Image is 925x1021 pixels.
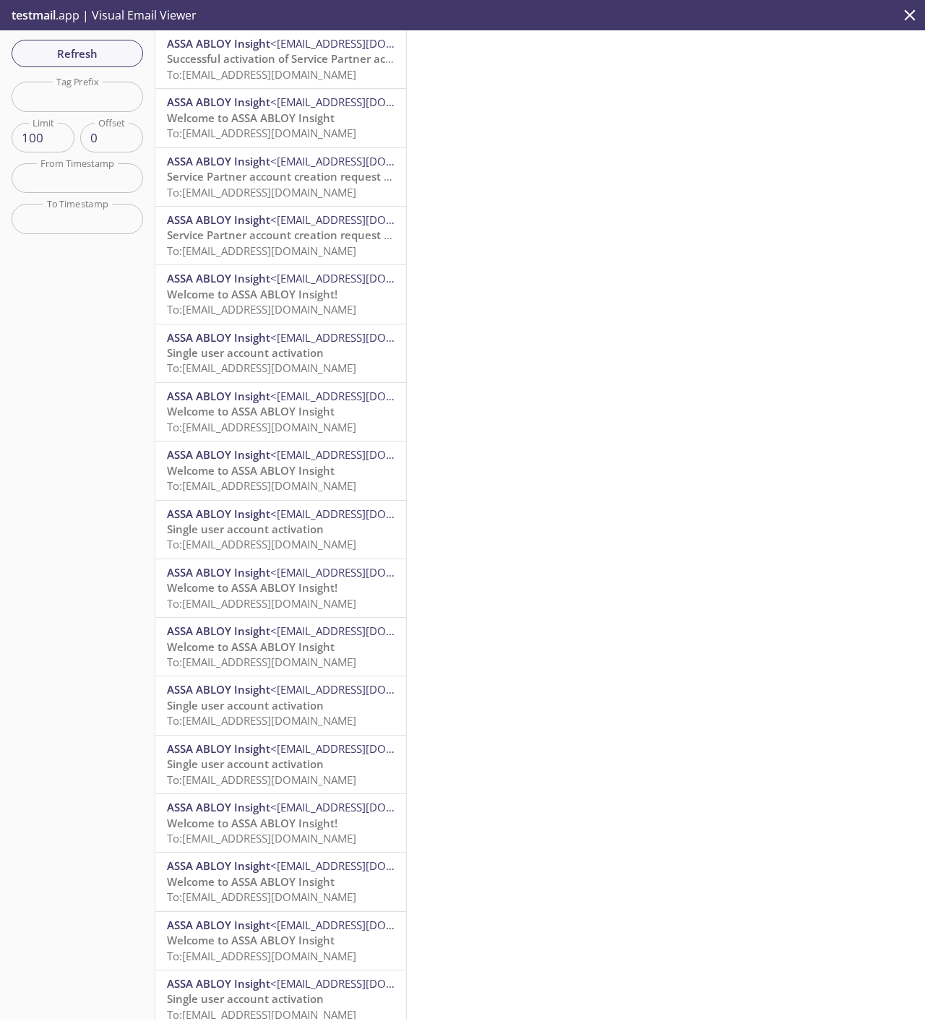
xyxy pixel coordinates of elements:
[270,447,457,462] span: <[EMAIL_ADDRESS][DOMAIN_NAME]>
[155,441,406,499] div: ASSA ABLOY Insight<[EMAIL_ADDRESS][DOMAIN_NAME]>Welcome to ASSA ABLOY InsightTo:[EMAIL_ADDRESS][D...
[155,559,406,617] div: ASSA ABLOY Insight<[EMAIL_ADDRESS][DOMAIN_NAME]>Welcome to ASSA ABLOY Insight!To:[EMAIL_ADDRESS][...
[167,991,324,1006] span: Single user account activation
[155,501,406,559] div: ASSA ABLOY Insight<[EMAIL_ADDRESS][DOMAIN_NAME]>Single user account activationTo:[EMAIL_ADDRESS][...
[167,330,270,345] span: ASSA ABLOY Insight
[167,463,335,478] span: Welcome to ASSA ABLOY Insight
[155,676,406,734] div: ASSA ABLOY Insight<[EMAIL_ADDRESS][DOMAIN_NAME]>Single user account activationTo:[EMAIL_ADDRESS][...
[167,565,270,580] span: ASSA ABLOY Insight
[270,918,457,932] span: <[EMAIL_ADDRESS][DOMAIN_NAME]>
[270,212,457,227] span: <[EMAIL_ADDRESS][DOMAIN_NAME]>
[167,36,270,51] span: ASSA ABLOY Insight
[155,794,406,852] div: ASSA ABLOY Insight<[EMAIL_ADDRESS][DOMAIN_NAME]>Welcome to ASSA ABLOY Insight!To:[EMAIL_ADDRESS][...
[167,713,356,728] span: To: [EMAIL_ADDRESS][DOMAIN_NAME]
[167,918,270,932] span: ASSA ABLOY Insight
[155,207,406,264] div: ASSA ABLOY Insight<[EMAIL_ADDRESS][DOMAIN_NAME]>Service Partner account creation request submitte...
[167,596,356,611] span: To: [EMAIL_ADDRESS][DOMAIN_NAME]
[167,858,270,873] span: ASSA ABLOY Insight
[167,228,437,242] span: Service Partner account creation request submitted
[167,698,324,712] span: Single user account activation
[270,389,457,403] span: <[EMAIL_ADDRESS][DOMAIN_NAME]>
[167,169,437,184] span: Service Partner account creation request submitted
[270,858,457,873] span: <[EMAIL_ADDRESS][DOMAIN_NAME]>
[167,507,270,521] span: ASSA ABLOY Insight
[167,51,418,66] span: Successful activation of Service Partner account!
[270,565,457,580] span: <[EMAIL_ADDRESS][DOMAIN_NAME]>
[167,447,270,462] span: ASSA ABLOY Insight
[167,389,270,403] span: ASSA ABLOY Insight
[270,271,457,285] span: <[EMAIL_ADDRESS][DOMAIN_NAME]>
[167,624,270,638] span: ASSA ABLOY Insight
[155,618,406,676] div: ASSA ABLOY Insight<[EMAIL_ADDRESS][DOMAIN_NAME]>Welcome to ASSA ABLOY InsightTo:[EMAIL_ADDRESS][D...
[167,244,356,258] span: To: [EMAIL_ADDRESS][DOMAIN_NAME]
[167,949,356,963] span: To: [EMAIL_ADDRESS][DOMAIN_NAME]
[167,478,356,493] span: To: [EMAIL_ADDRESS][DOMAIN_NAME]
[167,154,270,168] span: ASSA ABLOY Insight
[155,148,406,206] div: ASSA ABLOY Insight<[EMAIL_ADDRESS][DOMAIN_NAME]>Service Partner account creation request submitte...
[270,682,457,697] span: <[EMAIL_ADDRESS][DOMAIN_NAME]>
[167,772,356,787] span: To: [EMAIL_ADDRESS][DOMAIN_NAME]
[167,361,356,375] span: To: [EMAIL_ADDRESS][DOMAIN_NAME]
[167,655,356,669] span: To: [EMAIL_ADDRESS][DOMAIN_NAME]
[167,212,270,227] span: ASSA ABLOY Insight
[167,185,356,199] span: To: [EMAIL_ADDRESS][DOMAIN_NAME]
[270,95,457,109] span: <[EMAIL_ADDRESS][DOMAIN_NAME]>
[167,420,356,434] span: To: [EMAIL_ADDRESS][DOMAIN_NAME]
[167,757,324,771] span: Single user account activation
[270,976,457,991] span: <[EMAIL_ADDRESS][DOMAIN_NAME]>
[270,624,457,638] span: <[EMAIL_ADDRESS][DOMAIN_NAME]>
[167,976,270,991] span: ASSA ABLOY Insight
[155,383,406,441] div: ASSA ABLOY Insight<[EMAIL_ADDRESS][DOMAIN_NAME]>Welcome to ASSA ABLOY InsightTo:[EMAIL_ADDRESS][D...
[167,816,337,830] span: Welcome to ASSA ABLOY Insight!
[270,741,457,756] span: <[EMAIL_ADDRESS][DOMAIN_NAME]>
[270,36,457,51] span: <[EMAIL_ADDRESS][DOMAIN_NAME]>
[12,40,143,67] button: Refresh
[167,537,356,551] span: To: [EMAIL_ADDRESS][DOMAIN_NAME]
[167,126,356,140] span: To: [EMAIL_ADDRESS][DOMAIN_NAME]
[167,889,356,904] span: To: [EMAIL_ADDRESS][DOMAIN_NAME]
[167,580,337,595] span: Welcome to ASSA ABLOY Insight!
[270,507,457,521] span: <[EMAIL_ADDRESS][DOMAIN_NAME]>
[167,67,356,82] span: To: [EMAIL_ADDRESS][DOMAIN_NAME]
[167,874,335,889] span: Welcome to ASSA ABLOY Insight
[167,800,270,814] span: ASSA ABLOY Insight
[23,44,132,63] span: Refresh
[155,30,406,88] div: ASSA ABLOY Insight<[EMAIL_ADDRESS][DOMAIN_NAME]>Successful activation of Service Partner account!...
[155,736,406,793] div: ASSA ABLOY Insight<[EMAIL_ADDRESS][DOMAIN_NAME]>Single user account activationTo:[EMAIL_ADDRESS][...
[167,287,337,301] span: Welcome to ASSA ABLOY Insight!
[167,682,270,697] span: ASSA ABLOY Insight
[155,324,406,382] div: ASSA ABLOY Insight<[EMAIL_ADDRESS][DOMAIN_NAME]>Single user account activationTo:[EMAIL_ADDRESS][...
[270,154,457,168] span: <[EMAIL_ADDRESS][DOMAIN_NAME]>
[167,95,270,109] span: ASSA ABLOY Insight
[167,933,335,947] span: Welcome to ASSA ABLOY Insight
[167,271,270,285] span: ASSA ABLOY Insight
[155,853,406,910] div: ASSA ABLOY Insight<[EMAIL_ADDRESS][DOMAIN_NAME]>Welcome to ASSA ABLOY InsightTo:[EMAIL_ADDRESS][D...
[12,7,56,23] span: testmail
[167,522,324,536] span: Single user account activation
[167,302,356,316] span: To: [EMAIL_ADDRESS][DOMAIN_NAME]
[167,639,335,654] span: Welcome to ASSA ABLOY Insight
[155,265,406,323] div: ASSA ABLOY Insight<[EMAIL_ADDRESS][DOMAIN_NAME]>Welcome to ASSA ABLOY Insight!To:[EMAIL_ADDRESS][...
[167,741,270,756] span: ASSA ABLOY Insight
[155,89,406,147] div: ASSA ABLOY Insight<[EMAIL_ADDRESS][DOMAIN_NAME]>Welcome to ASSA ABLOY InsightTo:[EMAIL_ADDRESS][D...
[155,912,406,970] div: ASSA ABLOY Insight<[EMAIL_ADDRESS][DOMAIN_NAME]>Welcome to ASSA ABLOY InsightTo:[EMAIL_ADDRESS][D...
[167,404,335,418] span: Welcome to ASSA ABLOY Insight
[167,831,356,845] span: To: [EMAIL_ADDRESS][DOMAIN_NAME]
[270,800,457,814] span: <[EMAIL_ADDRESS][DOMAIN_NAME]>
[270,330,457,345] span: <[EMAIL_ADDRESS][DOMAIN_NAME]>
[167,345,324,360] span: Single user account activation
[167,111,335,125] span: Welcome to ASSA ABLOY Insight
